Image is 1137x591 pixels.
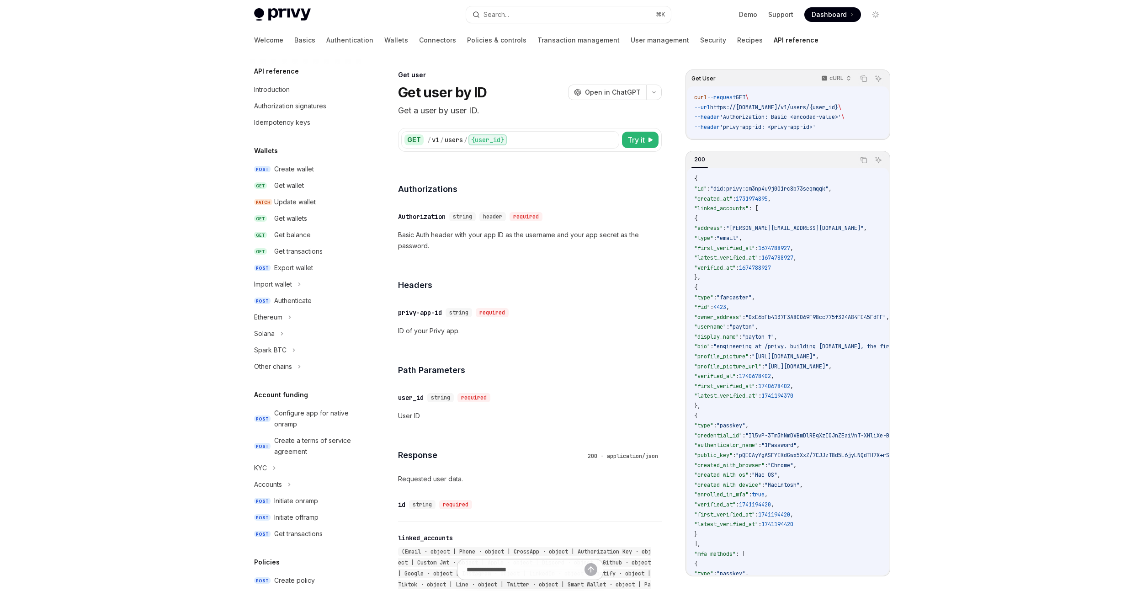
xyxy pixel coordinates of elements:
span: "[URL][DOMAIN_NAME]" [765,363,829,370]
span: POST [254,298,271,304]
span: header [483,213,502,220]
a: API reference [774,29,818,51]
span: : [749,471,752,479]
span: : [ [736,550,745,558]
span: 1740678402 [739,373,771,380]
span: 1674788927 [758,245,790,252]
p: ID of your Privy app. [398,325,662,336]
a: GETGet wallets [247,210,364,227]
span: "payton ↑" [742,333,774,341]
span: 'Authorization: Basic <encoded-value>' [720,113,841,121]
span: : [ [749,205,758,212]
div: Search... [483,9,509,20]
a: Wallets [384,29,408,51]
div: required [510,212,542,221]
span: true [752,491,765,498]
span: , [829,185,832,192]
span: "[URL][DOMAIN_NAME]" [752,353,816,360]
span: : [710,343,713,350]
span: 1741194420 [758,511,790,518]
span: : [758,442,761,449]
span: { [694,215,697,222]
a: Connectors [419,29,456,51]
span: "created_with_browser" [694,462,765,469]
span: , [768,195,771,202]
span: : [710,303,713,311]
span: : [758,392,761,399]
div: Import wallet [254,279,292,290]
span: , [771,501,774,508]
span: 1674788927 [761,254,793,261]
span: GET [254,232,267,239]
div: id [398,500,405,509]
span: "Macintosh" [765,481,800,489]
div: user_id [398,393,424,402]
a: Idempotency keys [247,114,364,131]
div: Create policy [274,575,315,586]
button: Ask AI [872,73,884,85]
div: Initiate offramp [274,512,319,523]
span: string [453,213,472,220]
span: : [736,373,739,380]
button: Try it [622,132,659,148]
span: "created_at" [694,195,733,202]
span: Open in ChatGPT [585,88,641,97]
span: , [771,373,774,380]
a: User management [631,29,689,51]
span: \ [745,94,749,101]
span: "type" [694,234,713,242]
span: , [774,333,777,341]
span: "verified_at" [694,373,736,380]
span: : [755,511,758,518]
span: \ [838,104,841,111]
span: https://[DOMAIN_NAME]/v1/users/{user_id} [710,104,838,111]
span: "verified_at" [694,264,736,272]
h4: Response [398,449,584,461]
span: , [777,471,781,479]
div: 200 [691,154,708,165]
span: , [745,570,749,577]
button: Send message [584,563,597,576]
a: Authorization signatures [247,98,364,114]
a: GETGet transactions [247,243,364,260]
span: , [793,462,797,469]
span: "type" [694,570,713,577]
span: , [745,422,749,429]
div: Authorization [398,212,446,221]
span: 1741194420 [739,501,771,508]
span: "Chrome" [768,462,793,469]
a: Welcome [254,29,283,51]
span: 1741194420 [761,521,793,528]
span: \ [841,113,845,121]
span: : [707,185,710,192]
h1: Get user by ID [398,84,487,101]
a: Demo [739,10,757,19]
span: POST [254,531,271,538]
div: Get user [398,70,662,80]
span: string [431,394,450,401]
div: Export wallet [274,262,313,273]
p: Get a user by user ID. [398,104,662,117]
img: light logo [254,8,311,21]
span: "did:privy:cm3np4u9j001rc8b73seqmqqk" [710,185,829,192]
span: , [829,363,832,370]
span: }, [694,402,701,410]
span: "authenticator_name" [694,442,758,449]
div: Authenticate [274,295,312,306]
span: "latest_verified_at" [694,521,758,528]
p: Basic Auth header with your app ID as the username and your app secret as the password. [398,229,662,251]
span: , [790,511,793,518]
span: : [749,353,752,360]
span: "first_verified_at" [694,383,755,390]
div: Get transactions [274,246,323,257]
span: "latest_verified_at" [694,254,758,261]
div: 200 - application/json [584,452,662,461]
div: Update wallet [274,197,316,208]
span: "email" [717,234,739,242]
span: , [739,234,742,242]
p: cURL [829,75,844,82]
span: POST [254,166,271,173]
div: v1 [432,135,439,144]
span: "farcaster" [717,294,752,301]
span: POST [254,443,271,450]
